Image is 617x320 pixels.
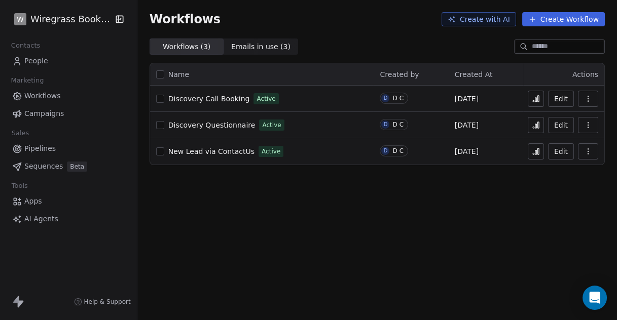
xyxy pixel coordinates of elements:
a: AI Agents [8,211,129,227]
a: Pipelines [8,140,129,157]
span: AI Agents [24,214,58,224]
span: Actions [572,70,598,78]
a: Discovery Call Booking [168,94,250,104]
span: Campaigns [24,108,64,119]
a: Help & Support [74,298,131,306]
span: People [24,56,48,66]
a: SequencesBeta [8,158,129,175]
span: Workflows [150,12,221,26]
span: [DATE] [455,146,479,156]
span: Apps [24,196,42,207]
span: Wiregrass Bookkeeping [30,13,113,26]
span: Active [262,121,281,130]
div: D C [392,95,404,102]
a: Workflows [8,88,129,104]
div: D [384,94,388,102]
a: Discovery Questionnaire [168,120,256,130]
span: Discovery Questionnaire [168,121,256,129]
div: D C [392,147,404,154]
button: WWiregrass Bookkeeping [12,11,108,28]
button: Edit [548,91,574,107]
span: Workflows [24,91,61,101]
span: Help & Support [84,298,131,306]
span: Discovery Call Booking [168,95,250,103]
span: Emails in use ( 3 ) [231,42,291,52]
div: D [384,121,388,129]
span: [DATE] [455,94,479,104]
span: Sales [7,126,33,141]
span: Active [257,94,275,103]
span: Name [168,69,189,80]
span: Beta [67,162,87,172]
span: [DATE] [455,120,479,130]
a: Campaigns [8,105,129,122]
span: Marketing [7,73,48,88]
button: Create with AI [442,12,516,26]
span: W [17,14,24,24]
button: Create Workflow [522,12,605,26]
a: New Lead via ContactUs [168,146,255,156]
span: Contacts [7,38,45,53]
div: Open Intercom Messenger [583,286,607,310]
span: Tools [7,178,32,193]
span: Sequences [24,161,63,172]
span: Active [262,147,280,156]
a: Apps [8,193,129,210]
div: D C [392,121,404,128]
button: Edit [548,117,574,133]
span: New Lead via ContactUs [168,147,255,155]
span: Created At [455,70,493,78]
div: D [384,147,388,155]
a: People [8,53,129,69]
span: Created by [380,70,419,78]
span: Pipelines [24,143,56,154]
button: Edit [548,143,574,159]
